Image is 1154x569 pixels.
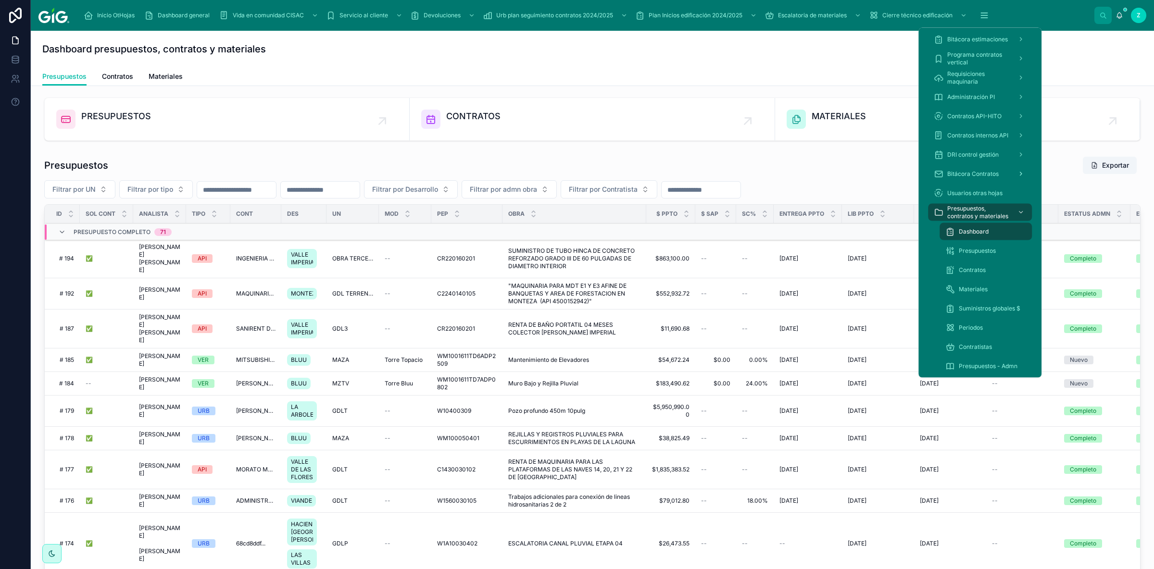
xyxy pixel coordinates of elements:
[291,321,313,336] span: VALLE IMPERIAL
[1070,289,1096,298] div: Completo
[742,356,768,364] a: 0.00%
[652,290,690,297] a: $552,932.72
[86,356,93,364] span: ✅
[779,290,836,297] a: [DATE]
[385,255,426,262] a: --
[385,407,426,415] a: --
[236,407,276,415] a: [PERSON_NAME] [PERSON_NAME] 2300000284
[86,407,127,415] a: ✅
[701,356,730,364] span: $0.00
[652,380,690,387] a: $183,490.62
[779,407,798,415] span: [DATE]
[81,110,151,123] span: PRESUPUESTOS
[920,380,939,387] span: [DATE]
[508,407,585,415] span: Pozo profundo 450m 10pulg
[947,189,1003,197] span: Usuarios otras hojas
[139,376,180,391] a: [PERSON_NAME]
[496,12,613,19] span: Urb plan seguimiento contratos 2024/2025
[992,380,1053,387] a: --
[1070,254,1096,263] div: Completo
[742,325,748,333] span: --
[508,380,640,387] a: Muro Bajo y Rejilla Pluvial
[287,376,321,391] a: BLUU
[928,185,1032,202] a: Usuarios otras hojas
[139,431,180,446] span: [PERSON_NAME]
[701,407,730,415] a: --
[742,380,768,387] span: 24.00%
[42,72,87,81] span: Presupuestos
[198,356,209,364] div: VER
[1083,157,1137,174] button: Exportar
[848,356,866,364] span: [DATE]
[508,356,640,364] a: Mantenimiento de Elevadores
[86,380,127,387] a: --
[139,403,180,419] span: [PERSON_NAME]
[462,180,557,198] button: Select Button
[866,7,972,24] a: Cierre técnico edificación
[216,7,323,24] a: Vida en comunidad CISAC
[332,407,348,415] span: GDLT
[701,380,730,387] span: $0.00
[446,110,501,123] span: CONTRATOS
[236,255,276,262] a: INGENIERIA METJ CONSTRUCCIONES S.A. DE C.V. 2300002076
[291,356,307,364] span: BLUU
[291,380,307,387] span: BLUU
[127,185,173,194] span: Filtrar por tipo
[632,7,762,24] a: Plan Inicios edificación 2024/2025
[372,185,438,194] span: Filtrar por Desarrollo
[52,185,96,194] span: Filtrar por UN
[291,403,313,419] span: LA ARBOLEDA
[940,319,1032,336] a: Periodos
[139,313,180,344] a: [PERSON_NAME] [PERSON_NAME]
[508,321,640,336] span: RENTA DE BAÑO PORTATIL 04 MESES COLECTOR [PERSON_NAME] IMPERIAL
[332,356,373,364] a: MAZA
[332,290,373,297] span: GDL TERRENOS
[947,205,1010,220] span: Presupuestos, contratos y materiales
[928,165,1032,183] a: Bitácora Contratos
[928,108,1032,125] a: Contratos API-HITO
[652,255,690,262] a: $863,100.00
[236,325,276,333] span: SANIRENT DE MEXICO S.A. DE C.V. 2400001756
[947,70,1010,86] span: Requisiciones maquinaria
[1064,289,1125,298] a: Completo
[701,325,730,333] a: --
[920,407,939,415] span: [DATE]
[287,317,321,340] a: VALLE IMPERIAL
[192,356,225,364] a: VER
[56,290,74,297] span: # 192
[287,431,321,446] a: BLUU
[192,434,225,443] a: URB
[149,72,183,81] span: Materiales
[44,180,115,198] button: Select Button
[291,251,313,266] span: VALLE IMPERIAL
[928,69,1032,87] a: Requisiciones maquinaria
[86,325,127,333] a: ✅
[56,356,74,364] a: # 185
[940,281,1032,298] a: Materiales
[959,228,989,235] span: Dashboard
[437,407,497,415] a: W10400309
[198,407,210,415] div: URB
[848,290,866,297] span: [DATE]
[848,380,908,387] a: [DATE]
[928,88,1032,106] a: Administración PI
[332,407,373,415] a: GDLT
[437,255,475,262] span: CR220160201
[848,290,908,297] a: [DATE]
[947,170,999,178] span: Bitácora Contratos
[480,7,632,24] a: Urb plan seguimiento contratos 2024/2025
[940,261,1032,279] a: Contratos
[959,305,1020,312] span: Suministros globales $
[1064,407,1125,415] a: Completo
[56,407,74,415] span: # 179
[508,431,640,446] span: REJILLAS Y REGISTROS PLUVIALES PARA ESCURRIMIENTOS EN PLAYAS DE LA LAGUNA
[192,379,225,388] a: VER
[385,255,390,262] span: --
[928,31,1032,48] a: Bitácora estimaciones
